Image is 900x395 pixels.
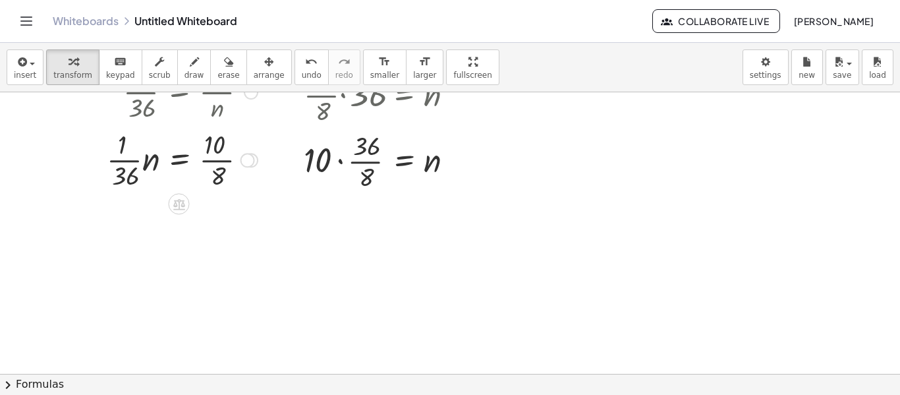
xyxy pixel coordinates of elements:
[305,54,318,70] i: undo
[14,71,36,80] span: insert
[142,49,178,85] button: scrub
[169,193,190,214] div: Apply the same math to both sides of the equation
[106,71,135,80] span: keypad
[335,71,353,80] span: redo
[328,49,360,85] button: redoredo
[406,49,443,85] button: format_sizelarger
[246,49,292,85] button: arrange
[53,71,92,80] span: transform
[254,71,285,80] span: arrange
[418,54,431,70] i: format_size
[446,49,499,85] button: fullscreen
[413,71,436,80] span: larger
[799,71,815,80] span: new
[184,71,204,80] span: draw
[210,49,246,85] button: erase
[7,49,43,85] button: insert
[177,49,211,85] button: draw
[149,71,171,80] span: scrub
[791,49,823,85] button: new
[793,15,874,27] span: [PERSON_NAME]
[302,71,322,80] span: undo
[370,71,399,80] span: smaller
[53,15,119,28] a: Whiteboards
[783,9,884,33] button: [PERSON_NAME]
[833,71,851,80] span: save
[869,71,886,80] span: load
[217,71,239,80] span: erase
[338,54,351,70] i: redo
[743,49,789,85] button: settings
[663,15,769,27] span: Collaborate Live
[16,11,37,32] button: Toggle navigation
[862,49,893,85] button: load
[99,49,142,85] button: keyboardkeypad
[114,54,127,70] i: keyboard
[46,49,99,85] button: transform
[453,71,492,80] span: fullscreen
[363,49,407,85] button: format_sizesmaller
[826,49,859,85] button: save
[652,9,780,33] button: Collaborate Live
[750,71,781,80] span: settings
[378,54,391,70] i: format_size
[295,49,329,85] button: undoundo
